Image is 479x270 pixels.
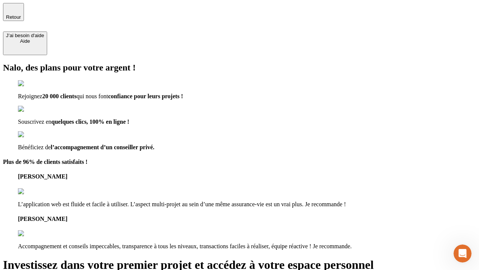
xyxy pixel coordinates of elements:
span: l’accompagnement d’un conseiller privé. [51,144,155,150]
button: Retour [3,3,24,21]
img: reviews stars [18,230,55,237]
p: Accompagnement et conseils impeccables, transparence à tous les niveaux, transactions faciles à r... [18,243,476,250]
span: quelques clics, 100% en ligne ! [51,118,129,125]
span: qui nous font [76,93,108,99]
span: Rejoignez [18,93,42,99]
img: checkmark [18,131,50,138]
span: Bénéficiez de [18,144,51,150]
img: checkmark [18,80,50,87]
button: J’ai besoin d'aideAide [3,31,47,55]
img: checkmark [18,106,50,112]
div: J’ai besoin d'aide [6,33,44,38]
span: Souscrivez en [18,118,51,125]
span: Retour [6,14,21,20]
p: L’application web est fluide et facile à utiliser. L’aspect multi-projet au sein d’une même assur... [18,201,476,208]
iframe: Intercom live chat [454,244,472,262]
h2: Nalo, des plans pour votre argent ! [3,63,476,73]
h4: [PERSON_NAME] [18,216,476,222]
div: Aide [6,38,44,44]
span: confiance pour leurs projets ! [108,93,183,99]
h4: [PERSON_NAME] [18,173,476,180]
span: 20 000 clients [42,93,77,99]
img: reviews stars [18,188,55,195]
h4: Plus de 96% de clients satisfaits ! [3,159,476,165]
